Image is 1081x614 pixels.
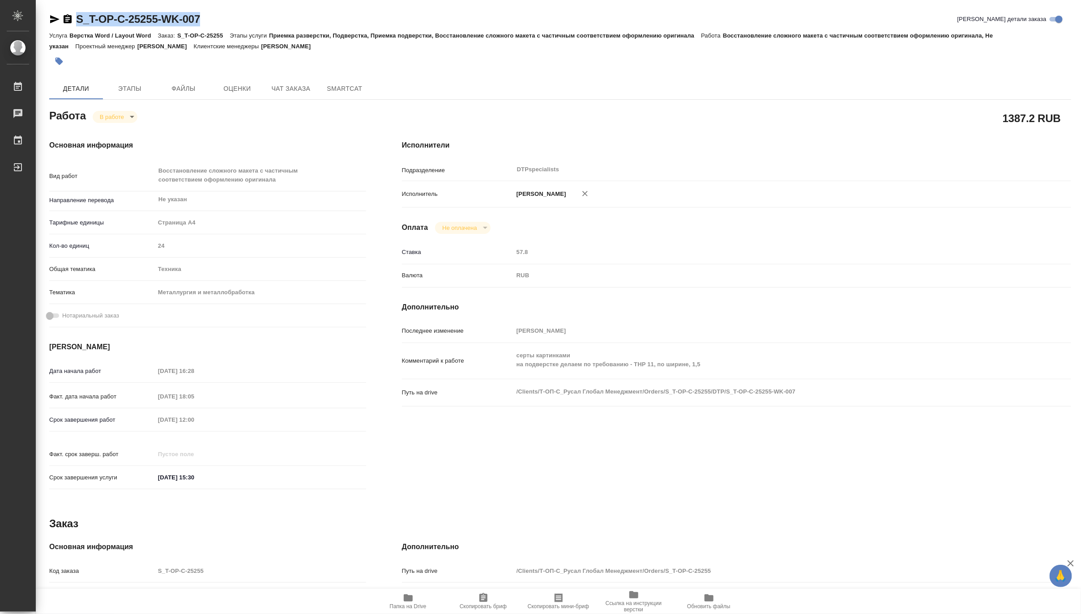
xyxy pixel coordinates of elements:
[49,342,366,352] h4: [PERSON_NAME]
[402,302,1071,313] h4: Дополнительно
[49,196,155,205] p: Направление перевода
[269,83,312,94] span: Чат заказа
[402,248,513,257] p: Ставка
[155,588,366,601] input: Пустое поле
[97,113,127,121] button: В работе
[1003,110,1061,126] h2: 1387.2 RUB
[460,603,507,610] span: Скопировать бриф
[49,241,155,250] p: Кол-во единиц
[435,222,490,234] div: В работе
[155,448,233,461] input: Пустое поле
[194,43,261,50] p: Клиентские менеджеры
[1053,567,1068,585] span: 🙏
[155,364,233,377] input: Пустое поле
[402,222,428,233] h4: Оплата
[49,542,366,552] h4: Основная информация
[49,415,155,424] p: Срок завершения работ
[230,32,269,39] p: Этапы услуги
[155,239,366,252] input: Пустое поле
[602,600,666,613] span: Ссылка на инструкции верстки
[49,367,155,376] p: Дата начала работ
[528,603,589,610] span: Скопировать мини-бриф
[402,271,513,280] p: Валюта
[49,265,155,274] p: Общая тематика
[513,564,1015,577] input: Пустое поле
[75,43,137,50] p: Проектный менеджер
[687,603,731,610] span: Обновить файлы
[62,14,73,25] button: Скопировать ссылку
[108,83,151,94] span: Этапы
[1050,565,1072,587] button: 🙏
[390,603,427,610] span: Папка на Drive
[701,32,723,39] p: Работа
[402,326,513,335] p: Последнее изменение
[49,218,155,227] p: Тарифные единицы
[177,32,230,39] p: S_T-OP-C-25255
[402,567,513,576] p: Путь на drive
[69,32,158,39] p: Верстка Word / Layout Word
[513,190,566,199] p: [PERSON_NAME]
[49,567,155,576] p: Код заказа
[62,311,119,320] span: Нотариальный заказ
[402,166,513,175] p: Подразделение
[49,473,155,482] p: Срок завершения услуги
[446,589,521,614] button: Скопировать бриф
[155,215,366,230] div: Страница А4
[155,262,366,277] div: Техника
[513,348,1015,372] textarea: серты картинками на подверстке делаем по требованию - ТНР 11, по ширине, 1,5
[513,324,1015,337] input: Пустое поле
[55,83,98,94] span: Детали
[49,517,78,531] h2: Заказ
[49,32,69,39] p: Услуга
[49,392,155,401] p: Факт. дата начала работ
[371,589,446,614] button: Папка на Drive
[440,224,479,232] button: Не оплачена
[402,190,513,199] p: Исполнитель
[513,384,1015,399] textarea: /Clients/Т-ОП-С_Русал Глобал Менеджмент/Orders/S_T-OP-C-25255/DTP/S_T-OP-C-25255-WK-007
[155,285,366,300] div: Металлургия и металлобработка
[49,51,69,71] button: Добавить тэг
[158,32,177,39] p: Заказ:
[402,542,1071,552] h4: Дополнительно
[513,588,1015,601] input: Пустое поле
[261,43,317,50] p: [PERSON_NAME]
[402,140,1071,151] h4: Исполнители
[49,107,86,123] h2: Работа
[513,246,1015,258] input: Пустое поле
[137,43,194,50] p: [PERSON_NAME]
[155,390,233,403] input: Пустое поле
[521,589,596,614] button: Скопировать мини-бриф
[155,413,233,426] input: Пустое поле
[402,356,513,365] p: Комментарий к работе
[93,111,137,123] div: В работе
[49,288,155,297] p: Тематика
[49,450,155,459] p: Факт. срок заверш. работ
[155,471,233,484] input: ✎ Введи что-нибудь
[957,15,1047,24] span: [PERSON_NAME] детали заказа
[513,268,1015,283] div: RUB
[575,184,595,203] button: Удалить исполнителя
[596,589,671,614] button: Ссылка на инструкции верстки
[216,83,259,94] span: Оценки
[671,589,747,614] button: Обновить файлы
[162,83,205,94] span: Файлы
[49,172,155,181] p: Вид работ
[402,388,513,397] p: Путь на drive
[155,564,366,577] input: Пустое поле
[323,83,366,94] span: SmartCat
[269,32,701,39] p: Приемка разверстки, Подверстка, Приемка подверстки, Восстановление сложного макета с частичным со...
[76,13,200,25] a: S_T-OP-C-25255-WK-007
[49,140,366,151] h4: Основная информация
[49,14,60,25] button: Скопировать ссылку для ЯМессенджера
